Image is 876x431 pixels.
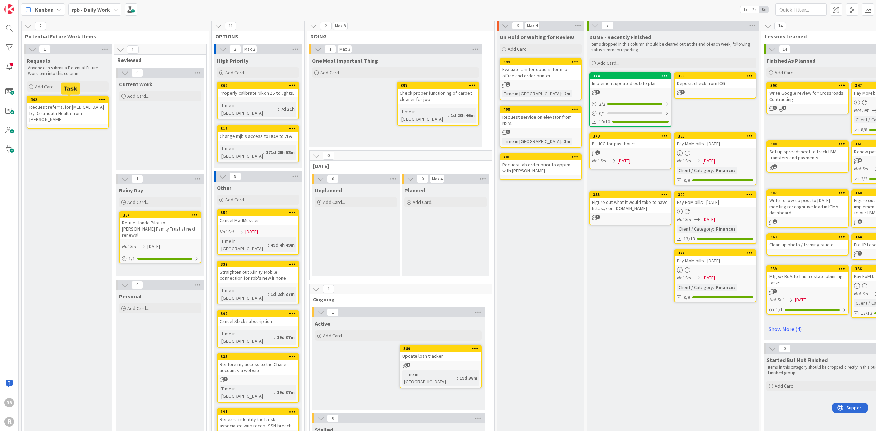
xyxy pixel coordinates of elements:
div: Cancel Slack subscription [218,317,298,326]
div: 335 [221,354,298,359]
a: 363Clean up photo / framing studio [766,233,849,256]
span: Add Card... [597,60,619,66]
span: 1 [773,219,777,224]
span: Add Card... [323,332,345,339]
div: 402Request referral for [MEDICAL_DATA] by Dartmouth Health from [PERSON_NAME] [27,96,108,124]
div: Time in [GEOGRAPHIC_DATA] [220,330,274,345]
div: Bill ICG for past hours [590,139,671,148]
div: 349Bill ICG for past hours [590,133,671,148]
div: 389Update loan tracker [400,345,481,361]
a: 398Deposit check from ICG [674,72,756,99]
div: 1/1 [120,254,201,263]
div: 392 [218,311,298,317]
div: Time in [GEOGRAPHIC_DATA] [502,90,561,97]
div: Time in [GEOGRAPHIC_DATA] [220,145,263,160]
div: Properly calibrate Nikon Z5 to lights. [218,89,298,97]
div: 399Evaluate printer options for mjb office and order printer [500,59,581,80]
span: Rainy Day [119,187,143,194]
div: 390Pay EoM bills - [DATE] [675,192,756,207]
span: : [457,374,458,382]
span: Add Card... [127,199,149,205]
span: 2 [595,215,600,219]
div: 402 [30,97,108,102]
span: Add Card... [775,69,797,76]
p: Anyone can submit a Potential Future Work Item into this column [28,65,107,77]
a: 374Pay MoM bills - [DATE]Not Set[DATE]Client / Category:Finances8/8 [674,249,756,302]
span: 1 [773,106,777,110]
i: Not Set [592,158,607,164]
div: Evaluate printer options for mjb office and order printer [500,65,581,80]
div: 339Straighten out Xfinity Mobile connection for rpb's new iPhone [218,261,298,283]
span: 1 [223,377,228,381]
span: 0 [417,175,428,183]
div: 19d 37m [275,334,296,341]
div: 400 [500,106,581,113]
span: 0 [327,175,339,183]
div: 393 [770,83,848,88]
div: 399 [503,60,581,64]
span: Started But Not Finished [766,356,828,363]
div: Max 4 [432,177,442,181]
i: Not Set [122,243,137,249]
i: Not Set [677,216,692,222]
span: 8/8 [684,294,690,301]
span: 1 [127,45,139,54]
span: 8/8 [684,177,690,184]
div: 398 [678,74,756,78]
div: 393 [767,82,848,89]
div: Time in [GEOGRAPHIC_DATA] [400,108,448,123]
a: 344Implement updated estate plan2/20/110/10 [589,72,671,127]
div: 388 [770,142,848,146]
a: 399Evaluate printer options for mjb office and order printerTime in [GEOGRAPHIC_DATA]:2m [500,58,582,100]
span: 2 [320,22,332,30]
div: Request referral for [MEDICAL_DATA] by Dartmouth Health from [PERSON_NAME] [27,103,108,124]
div: Request service on elevator from NSM. [500,113,581,128]
div: 388 [767,141,848,147]
span: : [713,167,714,174]
i: Not Set [854,166,869,172]
i: Not Set [677,275,692,281]
span: 1 [680,90,685,94]
div: 335Restore my access to the Chase account via website [218,354,298,375]
div: Time in [GEOGRAPHIC_DATA] [502,138,561,145]
span: One Most Important Thing [312,57,378,64]
span: 1 / 1 [776,306,783,313]
span: 14 [779,45,790,53]
span: 0 [327,414,339,422]
span: 1 [131,175,143,183]
span: Requests [27,57,50,64]
span: 1 [406,363,410,367]
div: Check proper functioning of carpet cleaner for jwb [398,89,478,104]
span: [DATE] [245,228,258,235]
a: 316Change mjb's access to BOA to 2FATime in [GEOGRAPHIC_DATA]:171d 20h 52m [217,125,299,162]
div: 394 [120,212,201,218]
div: Mtg w/ BoA to finish estate planning tasks [767,272,848,287]
span: Ongoing [313,296,483,303]
div: 363 [767,234,848,240]
span: Other [217,184,231,191]
span: 3x [759,6,768,13]
div: 354 [221,210,298,215]
span: : [713,284,714,291]
span: 6 [858,158,862,162]
div: 191Research identity theft risk associated with recent SSN breach [218,409,298,430]
a: 389Update loan trackerTime in [GEOGRAPHIC_DATA]:19d 38m [400,345,482,388]
div: 344Implement updated estate plan [590,73,671,88]
a: 392Cancel Slack subscriptionTime in [GEOGRAPHIC_DATA]:19d 37m [217,310,299,348]
span: 8/8 [861,126,867,133]
a: 349Bill ICG for past hoursNot Set[DATE] [589,132,671,169]
div: 7d 21h [279,105,296,113]
span: 1 [506,82,510,87]
a: 402Request referral for [MEDICAL_DATA] by Dartmouth Health from [PERSON_NAME] [27,96,109,129]
div: Deposit check from ICG [675,79,756,88]
div: 374 [678,251,756,256]
div: 1d 23h 37m [269,290,296,298]
span: 8 [858,219,862,224]
span: [DATE] [703,216,715,223]
div: 362 [218,82,298,89]
a: 339Straighten out Xfinity Mobile connection for rpb's new iPhoneTime in [GEOGRAPHIC_DATA]:1d 23h 37m [217,261,299,304]
span: Add Card... [225,69,247,76]
div: Retitle Honda Pilot to [PERSON_NAME] Family Trust at next renewal [120,218,201,239]
div: 387Write follow-up post to [DATE] meeting re: cognitive load in ICMA dashboard [767,190,848,217]
a: 355Figure out what it would take to have https:// on [DOMAIN_NAME] [589,191,671,225]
